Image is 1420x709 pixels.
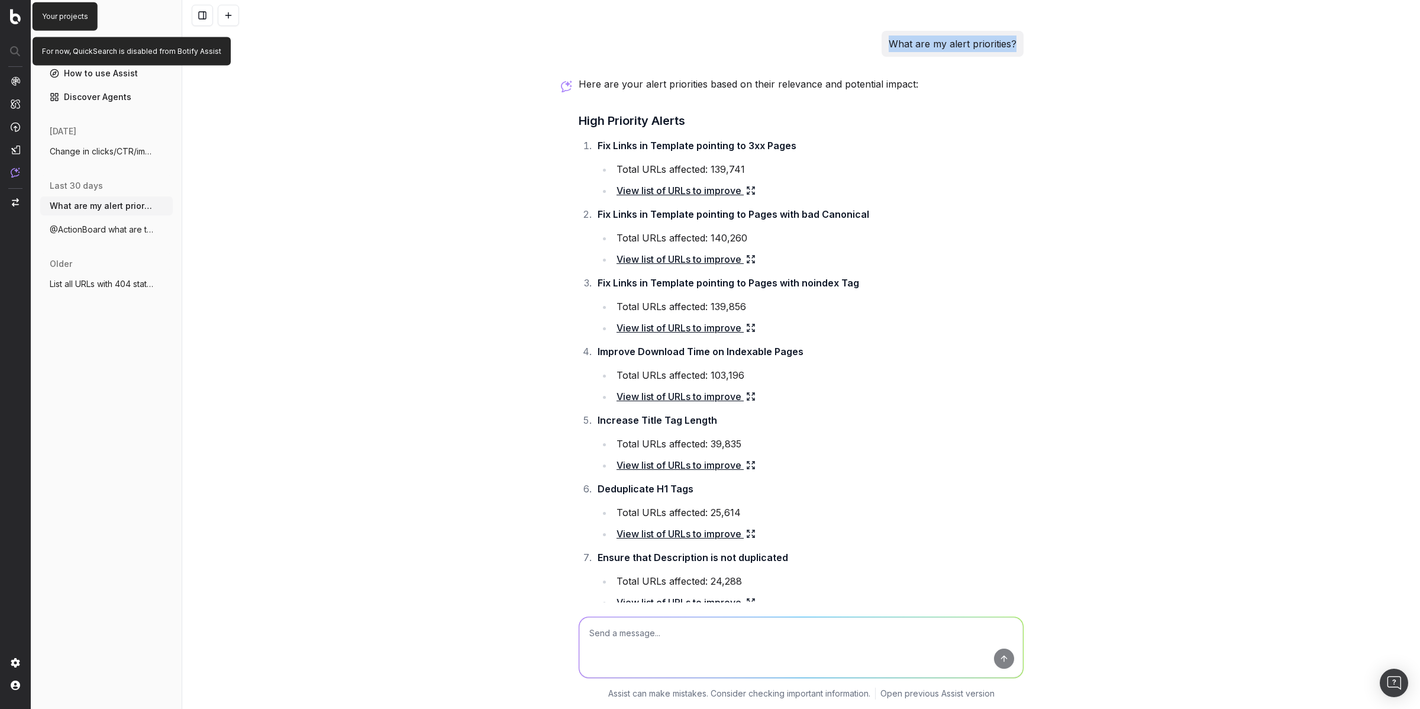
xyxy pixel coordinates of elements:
span: [DATE] [50,125,76,137]
strong: Fix Links in Template pointing to Pages with noindex Tag [598,277,859,289]
img: My account [11,681,20,690]
div: Open Intercom Messenger [1380,669,1408,697]
a: View list of URLs to improve [617,457,756,473]
img: Analytics [11,76,20,86]
li: Total URLs affected: 140,260 [613,230,1024,246]
img: Intelligence [11,99,20,109]
h3: High Priority Alerts [579,111,1024,130]
p: What are my alert priorities? [889,36,1016,52]
button: List all URLs with 404 status code from [40,275,173,294]
a: View list of URLs to improve [617,251,756,268]
a: View list of URLs to improve [617,182,756,199]
li: Total URLs affected: 24,288 [613,573,1024,589]
a: View list of URLs to improve [617,526,756,542]
button: @ActionBoard what are the prioities [40,220,173,239]
span: older [50,258,72,270]
span: List all URLs with 404 status code from [50,278,154,290]
img: Setting [11,658,20,668]
li: Total URLs affected: 39,835 [613,436,1024,452]
button: What are my alert priorities? [40,196,173,215]
strong: Fix Links in Template pointing to 3xx Pages [598,140,796,152]
img: Botify assist logo [561,80,572,92]
strong: Fix Links in Template pointing to Pages with bad Canonical [598,208,869,220]
span: Change in clicks/CTR/impressions over la [50,146,154,157]
p: Here are your alert priorities based on their relevance and potential impact: [579,76,1024,92]
strong: Improve Download Time on Indexable Pages [598,346,803,357]
a: View list of URLs to improve [617,594,756,611]
p: Assist can make mistakes. Consider checking important information. [608,688,870,700]
strong: Deduplicate H1 Tags [598,483,693,495]
p: For now, QuickSearch is disabled from Botify Assist [42,47,221,56]
strong: Increase Title Tag Length [598,414,717,426]
span: last 30 days [50,180,103,192]
strong: Ensure that Description is not duplicated [598,552,788,563]
li: Total URLs affected: 139,856 [613,298,1024,315]
img: Botify logo [10,9,21,24]
a: View list of URLs to improve [617,320,756,336]
p: Your projects [42,12,88,21]
li: Total URLs affected: 25,614 [613,504,1024,521]
a: How to use Assist [40,64,173,83]
img: Activation [11,122,20,132]
img: Switch project [12,198,19,207]
li: Total URLs affected: 103,196 [613,367,1024,383]
a: Discover Agents [40,88,173,107]
button: Change in clicks/CTR/impressions over la [40,142,173,161]
a: View list of URLs to improve [617,388,756,405]
img: Studio [11,145,20,154]
span: What are my alert priorities? [50,200,154,212]
button: Assist [45,9,168,26]
li: Total URLs affected: 139,741 [613,161,1024,178]
img: Assist [11,167,20,178]
a: Open previous Assist version [880,688,995,700]
span: @ActionBoard what are the prioities [50,224,154,236]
